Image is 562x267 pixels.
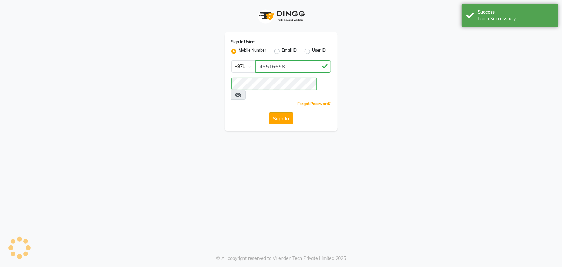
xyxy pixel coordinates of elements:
label: Sign In Using: [231,39,256,45]
div: Login Successfully. [478,15,553,22]
a: Forgot Password? [298,101,331,106]
div: Success [478,9,553,15]
label: User ID [312,47,326,55]
input: Username [231,78,317,90]
button: Sign In [269,112,293,124]
img: logo1.svg [255,6,307,25]
input: Username [255,60,331,73]
label: Email ID [282,47,297,55]
label: Mobile Number [239,47,267,55]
